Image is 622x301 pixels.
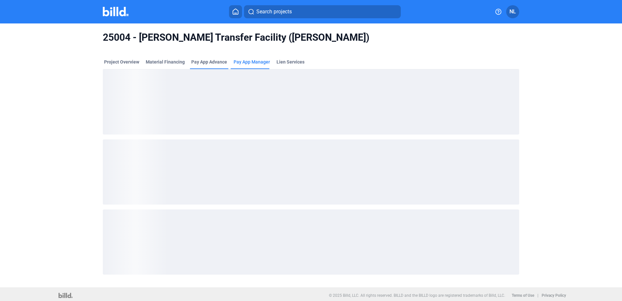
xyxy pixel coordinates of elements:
button: NL [506,5,519,18]
img: Billd Company Logo [103,7,128,16]
span: Search projects [256,8,292,16]
img: logo [59,293,73,298]
b: Privacy Policy [542,293,566,298]
span: 25004 - [PERSON_NAME] Transfer Facility ([PERSON_NAME]) [103,31,519,44]
div: Material Financing [146,59,185,65]
p: © 2025 Billd, LLC. All rights reserved. BILLD and the BILLD logo are registered trademarks of Bil... [329,293,505,298]
div: loading [103,69,519,135]
span: Pay App Manager [234,59,270,65]
p: | [537,293,538,298]
span: NL [509,8,516,16]
button: Search projects [244,5,401,18]
div: Project Overview [104,59,139,65]
div: loading [103,209,519,275]
div: Pay App Advance [191,59,227,65]
b: Terms of Use [512,293,534,298]
div: Lien Services [277,59,304,65]
div: loading [103,139,519,205]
